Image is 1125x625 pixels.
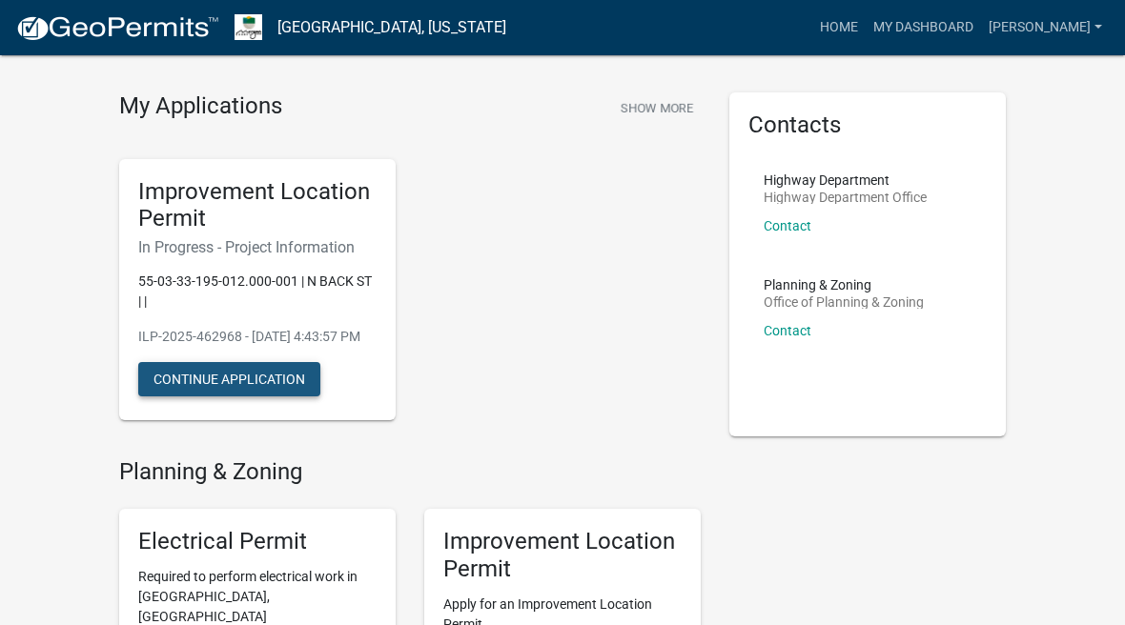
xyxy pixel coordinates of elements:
h5: Contacts [748,111,987,139]
p: Planning & Zoning [764,278,924,292]
h5: Improvement Location Permit [138,178,377,233]
h5: Improvement Location Permit [443,528,682,583]
p: Office of Planning & Zoning [764,295,924,309]
img: Morgan County, Indiana [235,14,262,40]
button: Continue Application [138,362,320,396]
p: 55-03-33-195-012.000-001 | N BACK ST | | [138,272,377,312]
a: [PERSON_NAME] [981,10,1110,46]
a: [GEOGRAPHIC_DATA], [US_STATE] [277,11,506,44]
button: Show More [613,92,701,124]
p: ILP-2025-462968 - [DATE] 4:43:57 PM [138,327,377,347]
p: Highway Department [764,173,927,187]
h4: My Applications [119,92,282,121]
p: Highway Department Office [764,191,927,204]
a: My Dashboard [866,10,981,46]
a: Contact [764,218,811,233]
h6: In Progress - Project Information [138,238,377,256]
a: Home [812,10,866,46]
a: Contact [764,323,811,338]
h5: Electrical Permit [138,528,377,555]
h4: Planning & Zoning [119,458,701,486]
